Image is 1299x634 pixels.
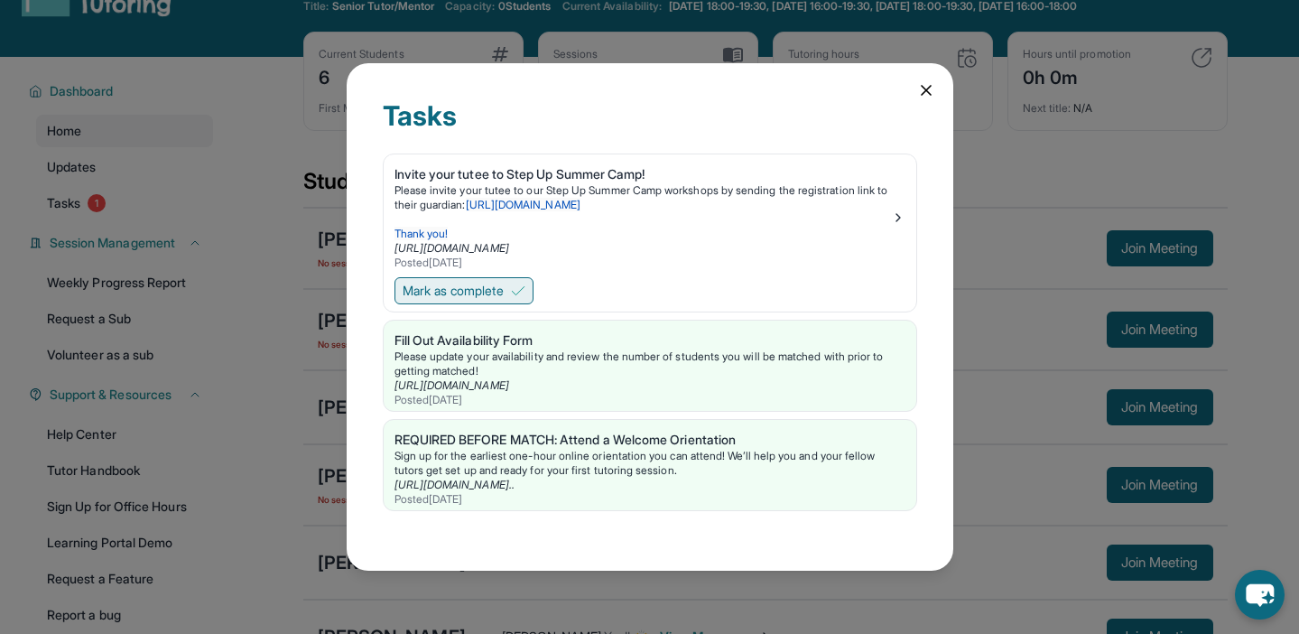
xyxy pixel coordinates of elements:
div: Invite your tutee to Step Up Summer Camp! [394,165,891,183]
div: Posted [DATE] [394,393,905,407]
div: Posted [DATE] [394,256,891,270]
p: Please invite your tutee to our Step Up Summer Camp workshops by sending the registration link to... [394,183,891,212]
a: [URL][DOMAIN_NAME].. [394,478,515,491]
a: [URL][DOMAIN_NAME] [394,241,509,255]
a: Invite your tutee to Step Up Summer Camp!Please invite your tutee to our Step Up Summer Camp work... [384,154,916,274]
a: [URL][DOMAIN_NAME] [394,378,509,392]
span: Thank you! [394,227,449,240]
div: Posted [DATE] [394,492,905,507]
div: Tasks [383,99,917,154]
span: Mark as complete [403,282,504,300]
button: chat-button [1235,570,1285,620]
a: REQUIRED BEFORE MATCH: Attend a Welcome OrientationSign up for the earliest one-hour online orien... [384,420,916,510]
button: Mark as complete [394,277,534,304]
div: REQUIRED BEFORE MATCH: Attend a Welcome Orientation [394,431,905,449]
div: Please update your availability and review the number of students you will be matched with prior ... [394,350,905,378]
img: Mark as complete [511,284,525,298]
div: Sign up for the earliest one-hour online orientation you can attend! We’ll help you and your fell... [394,449,905,478]
a: Fill Out Availability FormPlease update your availability and review the number of students you w... [384,321,916,411]
a: [URL][DOMAIN_NAME] [466,198,580,211]
div: Fill Out Availability Form [394,331,905,350]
